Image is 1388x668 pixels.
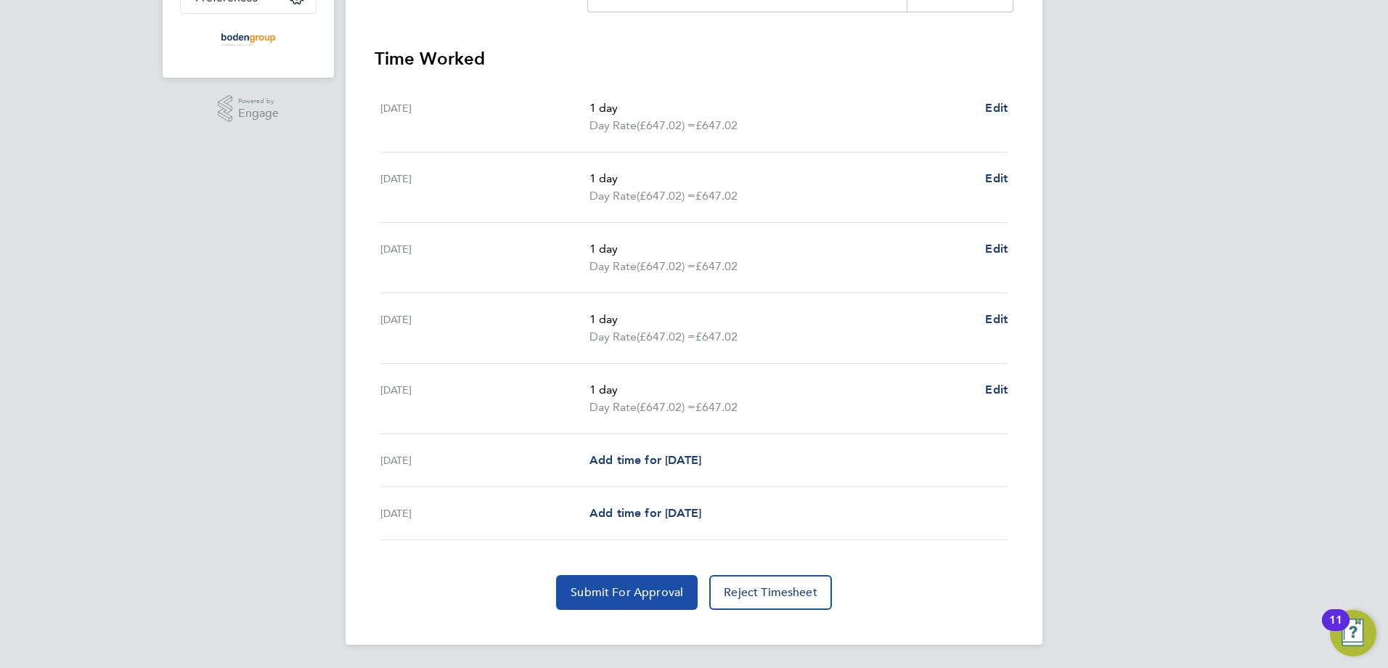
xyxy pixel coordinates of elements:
[180,28,317,52] a: Go to home page
[589,311,973,328] p: 1 day
[589,453,701,467] span: Add time for [DATE]
[380,311,589,346] div: [DATE]
[238,95,279,107] span: Powered by
[589,99,973,117] p: 1 day
[380,381,589,416] div: [DATE]
[375,47,1013,70] h3: Time Worked
[589,187,637,205] span: Day Rate
[589,506,701,520] span: Add time for [DATE]
[589,328,637,346] span: Day Rate
[637,400,695,414] span: (£647.02) =
[709,575,832,610] button: Reject Timesheet
[589,117,637,134] span: Day Rate
[985,99,1008,117] a: Edit
[589,452,701,469] a: Add time for [DATE]
[589,240,973,258] p: 1 day
[216,28,281,52] img: boden-group-logo-retina.png
[985,312,1008,326] span: Edit
[218,95,279,123] a: Powered byEngage
[380,240,589,275] div: [DATE]
[589,505,701,522] a: Add time for [DATE]
[985,101,1008,115] span: Edit
[985,311,1008,328] a: Edit
[637,118,695,132] span: (£647.02) =
[637,330,695,343] span: (£647.02) =
[380,99,589,134] div: [DATE]
[724,585,817,600] span: Reject Timesheet
[571,585,683,600] span: Submit For Approval
[1330,610,1376,656] button: Open Resource Center, 11 new notifications
[238,107,279,120] span: Engage
[589,381,973,399] p: 1 day
[695,259,738,273] span: £647.02
[985,171,1008,185] span: Edit
[985,242,1008,256] span: Edit
[695,118,738,132] span: £647.02
[589,170,973,187] p: 1 day
[985,381,1008,399] a: Edit
[556,575,698,610] button: Submit For Approval
[695,189,738,203] span: £647.02
[637,189,695,203] span: (£647.02) =
[380,170,589,205] div: [DATE]
[985,240,1008,258] a: Edit
[695,330,738,343] span: £647.02
[380,505,589,522] div: [DATE]
[695,400,738,414] span: £647.02
[1329,620,1342,639] div: 11
[985,383,1008,396] span: Edit
[380,452,589,469] div: [DATE]
[637,259,695,273] span: (£647.02) =
[589,399,637,416] span: Day Rate
[985,170,1008,187] a: Edit
[589,258,637,275] span: Day Rate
